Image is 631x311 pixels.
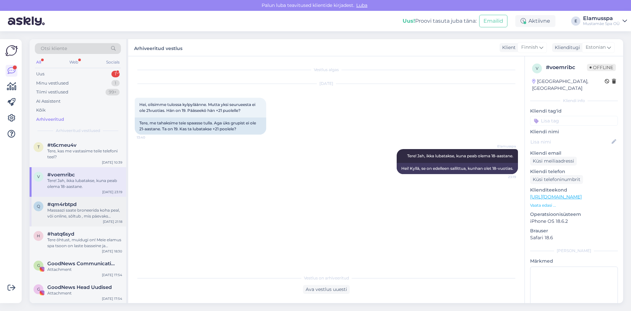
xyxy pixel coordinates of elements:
[105,89,120,95] div: 99+
[102,190,122,194] div: [DATE] 23:19
[134,43,182,52] label: Arhiveeritud vestlus
[491,144,516,149] span: Elamusspa
[47,231,74,237] span: #hatq6syd
[37,174,40,179] span: v
[530,227,618,234] p: Brauser
[37,204,40,209] span: q
[530,168,618,175] p: Kliendi telefon
[47,201,77,207] span: #qm4rbtpd
[530,187,618,194] p: Klienditeekond
[47,267,122,272] div: Attachment
[530,202,618,208] p: Vaata edasi ...
[583,16,627,26] a: ElamusspaMustamäe Spa OÜ
[587,64,616,71] span: Offline
[530,211,618,218] p: Operatsioonisüsteem
[37,287,40,292] span: G
[583,16,620,21] div: Elamusspa
[135,81,518,87] div: [DATE]
[111,71,120,77] div: 1
[36,80,69,87] div: Minu vestlused
[407,153,513,158] span: Tere! Jah, ikka lubatakse, kuna peab olema 18-aastane.
[403,17,477,25] div: Proovi tasuta juba täna:
[354,2,369,8] span: Luba
[137,135,161,140] span: 13:40
[35,58,42,66] div: All
[536,66,538,71] span: v
[403,18,415,24] b: Uus!
[47,284,112,290] span: GoodNews Head Uudised
[530,98,618,104] div: Kliendi info
[41,45,67,52] span: Otsi kliente
[37,144,40,149] span: t
[521,44,538,51] span: Finnish
[36,107,46,114] div: Kõik
[530,128,618,135] p: Kliendi nimi
[583,21,620,26] div: Mustamäe Spa OÜ
[47,142,77,148] span: #t6cmeu4v
[36,71,44,77] div: Uus
[530,108,618,115] p: Kliendi tag'id
[530,116,618,126] input: Lisa tag
[491,174,516,179] span: 23:19
[515,15,555,27] div: Aktiivne
[532,78,605,92] div: [GEOGRAPHIC_DATA], [GEOGRAPHIC_DATA]
[397,163,518,174] div: Hei! Kyllä, se on edelleen sallittua, kunhan olet 18-vuotias.
[47,178,122,190] div: Tere! Jah, ikka lubatakse, kuna peab olema 18-aastane.
[47,172,75,178] span: #voemribc
[47,261,116,267] span: GoodNews Communication
[586,44,606,51] span: Estonian
[47,290,122,296] div: Attachment
[500,44,516,51] div: Klient
[5,44,18,57] img: Askly Logo
[135,117,266,135] div: Tere, me tahaksime teie spaasse tulla. Aga üks grupist ei ole 21-aastane. Ta on 19. Kas ta lubata...
[530,150,618,157] p: Kliendi email
[102,272,122,277] div: [DATE] 17:54
[530,248,618,254] div: [PERSON_NAME]
[111,80,120,87] div: 1
[304,275,349,281] span: Vestlus on arhiveeritud
[47,148,122,160] div: Tere, kas me vastasime teile telefoni teel?
[103,219,122,224] div: [DATE] 21:18
[546,64,587,71] div: # voemribc
[47,237,122,249] div: Tere õhtust, muidugi on! Meie elamus spa tsoon on laste basseine ja liugmägesi. Samamoodi on meil...
[36,98,60,105] div: AI Assistent
[530,138,610,145] input: Lisa nimi
[530,258,618,265] p: Märkmed
[36,116,64,123] div: Arhiveeritud
[102,249,122,254] div: [DATE] 18:30
[530,218,618,225] p: iPhone OS 18.6.2
[37,263,40,268] span: G
[56,128,100,134] span: Arhiveeritud vestlused
[530,194,582,200] a: [URL][DOMAIN_NAME]
[36,89,68,95] div: Tiimi vestlused
[139,102,256,113] span: Hei, olisimme tulossa kylpyläänne. Mutta yksi seurueesta ei ole 21vuotias. Hän on 19. Pääseekö hä...
[530,234,618,241] p: Safari 18.6
[102,296,122,301] div: [DATE] 17:54
[68,58,80,66] div: Web
[530,157,577,166] div: Küsi meiliaadressi
[37,233,40,238] span: h
[47,207,122,219] div: Massaazi saate broneerida koha peal, või online, sõltub , mis päevaks massaazi soovite. [PERSON_N...
[552,44,580,51] div: Klienditugi
[303,285,350,294] div: Ava vestlus uuesti
[571,16,580,26] div: E
[479,15,507,27] button: Emailid
[102,160,122,165] div: [DATE] 10:39
[135,67,518,73] div: Vestlus algas
[105,58,121,66] div: Socials
[530,175,583,184] div: Küsi telefoninumbrit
